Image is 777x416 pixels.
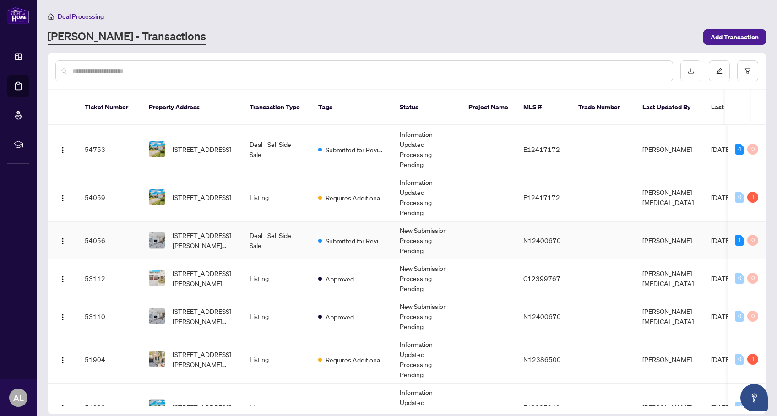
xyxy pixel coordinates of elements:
[149,351,165,367] img: thumbnail-img
[635,335,704,384] td: [PERSON_NAME]
[735,235,744,246] div: 1
[77,335,141,384] td: 51904
[59,238,66,245] img: Logo
[55,352,70,367] button: Logo
[716,68,723,74] span: edit
[7,7,29,24] img: logo
[737,60,758,81] button: filter
[77,259,141,297] td: 53112
[242,173,311,222] td: Listing
[77,125,141,173] td: 54753
[523,312,561,320] span: N12400670
[55,142,70,157] button: Logo
[711,355,731,363] span: [DATE]
[77,90,141,125] th: Ticket Number
[711,30,759,44] span: Add Transaction
[735,402,744,413] div: 0
[523,355,561,363] span: N12386500
[635,173,704,222] td: [PERSON_NAME][MEDICAL_DATA]
[735,273,744,284] div: 0
[461,90,516,125] th: Project Name
[635,125,704,173] td: [PERSON_NAME]
[77,297,141,335] td: 53110
[523,193,560,201] span: E12417172
[141,90,242,125] th: Property Address
[173,230,235,250] span: [STREET_ADDRESS][PERSON_NAME][PERSON_NAME]
[242,125,311,173] td: Deal - Sell Side Sale
[747,311,758,322] div: 0
[55,271,70,286] button: Logo
[523,403,560,411] span: E12385940
[242,297,311,335] td: Listing
[392,335,461,384] td: Information Updated - Processing Pending
[242,259,311,297] td: Listing
[392,222,461,259] td: New Submission - Processing Pending
[461,335,516,384] td: -
[747,235,758,246] div: 0
[711,145,731,153] span: [DATE]
[392,297,461,335] td: New Submission - Processing Pending
[740,384,768,411] button: Open asap
[173,192,231,202] span: [STREET_ADDRESS]
[461,297,516,335] td: -
[523,236,561,244] span: N12400670
[735,192,744,203] div: 0
[13,391,24,404] span: AL
[747,192,758,203] div: 1
[523,145,560,153] span: E12417172
[149,141,165,157] img: thumbnail-img
[59,313,66,321] img: Logo
[461,259,516,297] td: -
[461,125,516,173] td: -
[55,190,70,205] button: Logo
[59,405,66,412] img: Logo
[311,90,392,125] th: Tags
[55,400,70,415] button: Logo
[242,90,311,125] th: Transaction Type
[688,68,694,74] span: download
[173,268,235,288] span: [STREET_ADDRESS][PERSON_NAME]
[392,259,461,297] td: New Submission - Processing Pending
[58,12,104,21] span: Deal Processing
[635,259,704,297] td: [PERSON_NAME][MEDICAL_DATA]
[326,355,385,365] span: Requires Additional Docs
[326,193,385,203] span: Requires Additional Docs
[173,349,235,369] span: [STREET_ADDRESS][PERSON_NAME][PERSON_NAME]
[571,297,635,335] td: -
[326,236,385,246] span: Submitted for Review
[173,144,231,154] span: [STREET_ADDRESS]
[523,274,560,282] span: C12399767
[149,400,165,415] img: thumbnail-img
[242,222,311,259] td: Deal - Sell Side Sale
[392,125,461,173] td: Information Updated - Processing Pending
[77,173,141,222] td: 54059
[55,309,70,324] button: Logo
[703,29,766,45] button: Add Transaction
[48,13,54,20] span: home
[326,145,385,155] span: Submitted for Review
[571,222,635,259] td: -
[326,403,353,413] span: Cancelled
[242,335,311,384] td: Listing
[461,173,516,222] td: -
[735,311,744,322] div: 0
[711,236,731,244] span: [DATE]
[48,29,206,45] a: [PERSON_NAME] - Transactions
[59,194,66,202] img: Logo
[392,173,461,222] td: Information Updated - Processing Pending
[635,222,704,259] td: [PERSON_NAME]
[747,354,758,365] div: 1
[392,90,461,125] th: Status
[59,276,66,283] img: Logo
[59,357,66,364] img: Logo
[735,354,744,365] div: 0
[149,270,165,286] img: thumbnail-img
[149,308,165,324] img: thumbnail-img
[516,90,571,125] th: MLS #
[747,144,758,155] div: 0
[173,306,235,326] span: [STREET_ADDRESS][PERSON_NAME][PERSON_NAME]
[680,60,701,81] button: download
[326,312,354,322] span: Approved
[571,259,635,297] td: -
[149,232,165,248] img: thumbnail-img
